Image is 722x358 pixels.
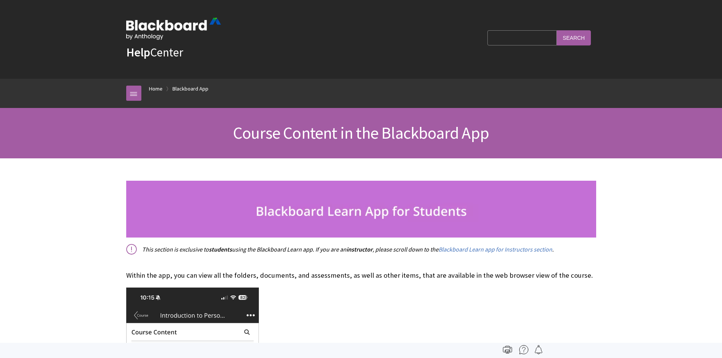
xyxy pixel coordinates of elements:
[126,261,596,280] p: Within the app, you can view all the folders, documents, and assessments, as well as other items,...
[149,84,163,94] a: Home
[346,245,373,253] span: instructor
[172,84,208,94] a: Blackboard App
[126,18,221,40] img: Blackboard by Anthology
[126,45,150,60] strong: Help
[503,345,512,354] img: Print
[557,30,591,45] input: Search
[233,122,489,143] span: Course Content in the Blackboard App
[519,345,528,354] img: More help
[209,245,232,253] span: students
[534,345,543,354] img: Follow this page
[439,245,552,253] a: Blackboard Learn app for Instructors section
[126,181,596,238] img: studnets_banner
[126,45,183,60] a: HelpCenter
[126,245,596,253] p: This section is exclusive to using the Blackboard Learn app. If you are an , please scroll down t...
